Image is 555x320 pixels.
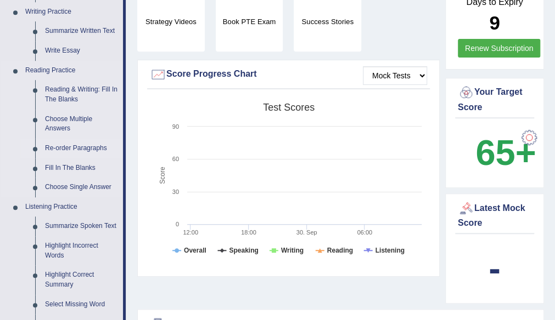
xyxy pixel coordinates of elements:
tspan: Overall [184,247,206,254]
text: 30 [172,188,179,195]
a: Renew Subscription [458,39,541,58]
b: 65+ [475,133,536,173]
tspan: Listening [375,247,405,254]
div: Your Target Score [458,84,531,114]
a: Writing Practice [20,2,123,22]
a: Choose Single Answer [40,178,123,197]
text: 90 [172,123,179,130]
a: Summarize Spoken Text [40,216,123,236]
text: 60 [172,156,179,162]
tspan: Writing [281,247,304,254]
tspan: Score [158,167,166,184]
a: Re-order Paragraphs [40,139,123,158]
div: Latest Mock Score [458,200,531,230]
h4: Strategy Videos [137,16,205,27]
b: - [489,248,501,288]
text: 06:00 [357,229,372,236]
a: Reading & Writing: Fill In The Blanks [40,80,123,109]
a: Listening Practice [20,197,123,217]
h4: Success Stories [294,16,361,27]
b: 9 [489,12,500,33]
tspan: Test scores [263,102,315,113]
div: Score Progress Chart [150,66,427,83]
text: 18:00 [241,229,256,236]
a: Highlight Correct Summary [40,265,123,294]
a: Fill In The Blanks [40,158,123,178]
text: 0 [176,221,179,227]
a: Highlight Incorrect Words [40,236,123,265]
a: Select Missing Word [40,295,123,315]
tspan: Speaking [229,247,258,254]
tspan: 30. Sep [296,229,317,236]
text: 12:00 [183,229,198,236]
h4: Book PTE Exam [216,16,283,27]
a: Write Essay [40,41,123,61]
a: Reading Practice [20,61,123,81]
a: Summarize Written Text [40,21,123,41]
tspan: Reading [327,247,353,254]
a: Choose Multiple Answers [40,110,123,139]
